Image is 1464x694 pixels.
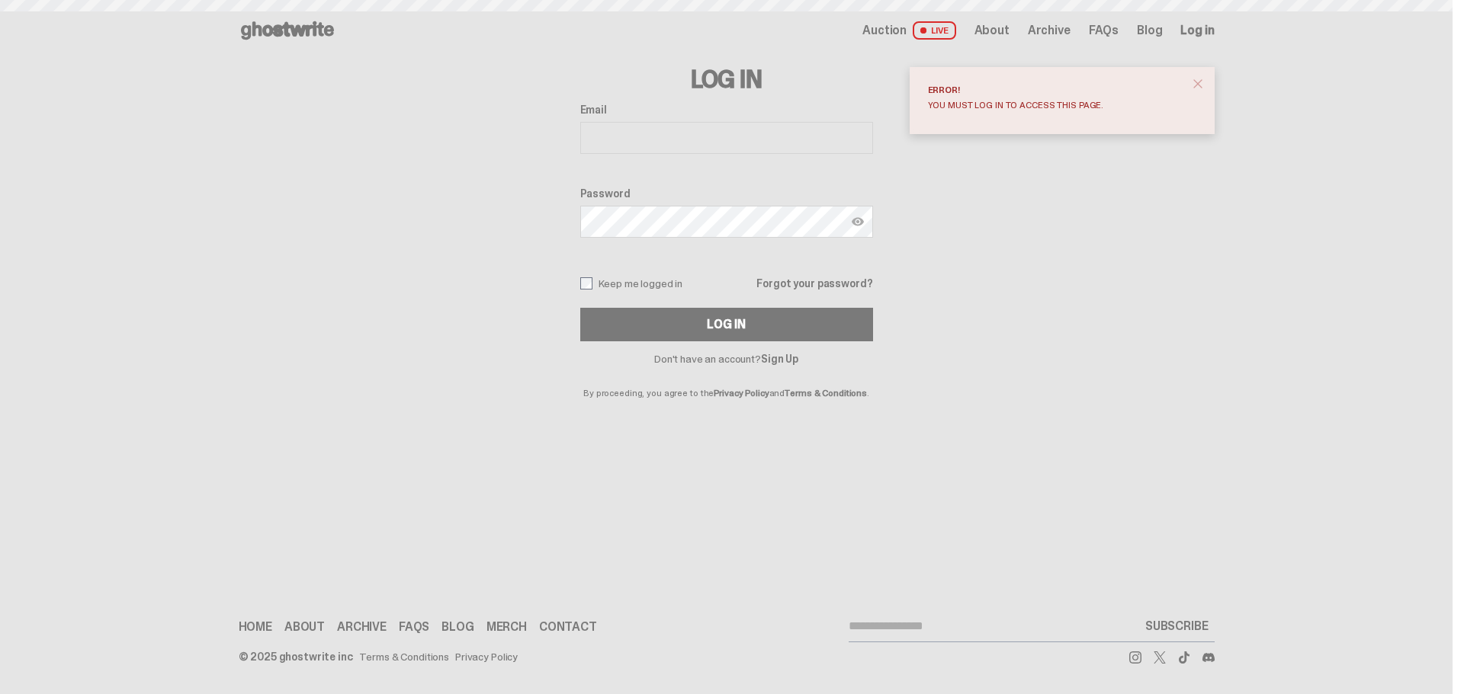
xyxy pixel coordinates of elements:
[707,318,745,331] div: Log In
[862,21,955,40] a: Auction LIVE
[714,387,769,399] a: Privacy Policy
[1089,24,1119,37] a: FAQs
[852,216,864,228] img: Show password
[337,621,387,633] a: Archive
[1028,24,1071,37] a: Archive
[399,621,429,633] a: FAQs
[785,387,867,399] a: Terms & Conditions
[486,621,527,633] a: Merch
[239,651,353,662] div: © 2025 ghostwrite inc
[1180,24,1214,37] a: Log in
[761,352,798,366] a: Sign Up
[1137,24,1162,37] a: Blog
[580,67,873,91] h3: Log In
[539,621,597,633] a: Contact
[580,277,683,289] label: Keep me logged in
[1139,611,1215,641] button: SUBSCRIBE
[580,308,873,341] button: Log In
[580,277,592,289] input: Keep me logged in
[580,104,873,116] label: Email
[1184,70,1212,98] button: close
[239,621,272,633] a: Home
[862,24,907,37] span: Auction
[974,24,1010,37] a: About
[359,651,449,662] a: Terms & Conditions
[580,364,873,398] p: By proceeding, you agree to the and .
[441,621,474,633] a: Blog
[756,278,872,289] a: Forgot your password?
[913,21,956,40] span: LIVE
[284,621,325,633] a: About
[928,101,1184,110] div: You must log in to access this page.
[580,187,873,200] label: Password
[928,85,1184,94] div: Error!
[455,651,518,662] a: Privacy Policy
[580,353,873,364] p: Don't have an account?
